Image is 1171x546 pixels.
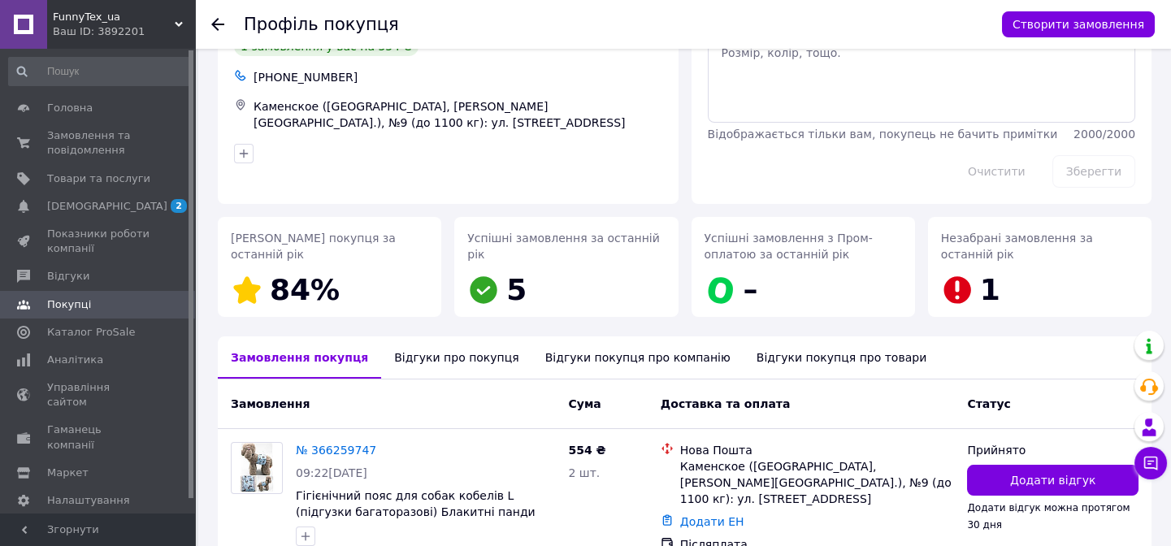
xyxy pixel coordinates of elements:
a: Додати ЕН [680,515,744,528]
span: [PERSON_NAME] покупця за останній рік [231,232,396,261]
span: 2 шт. [568,466,600,479]
div: [PHONE_NUMBER] [250,66,666,89]
img: Фото товару [240,443,274,493]
a: № 366259747 [296,444,376,457]
span: Налаштування [47,493,130,508]
h1: Профіль покупця [244,15,399,34]
span: Статус [967,397,1010,410]
span: Додати відгук можна протягом 30 дня [967,502,1130,530]
span: Відображається тільки вам, покупець не бачить примітки [708,128,1058,141]
span: Покупці [47,297,91,312]
span: Успішні замовлення з Пром-оплатою за останній рік [705,232,873,261]
span: 09:22[DATE] [296,466,367,479]
div: Відгуки про покупця [381,336,531,379]
span: Відгуки [47,269,89,284]
span: FunnyTex_ua [53,10,175,24]
div: Каменское ([GEOGRAPHIC_DATA], [PERSON_NAME][GEOGRAPHIC_DATA].), №9 (до 1100 кг): ул. [STREET_ADDR... [250,95,666,134]
span: Незабрані замовлення за останній рік [941,232,1093,261]
button: Додати відгук [967,465,1138,496]
span: Товари та послуги [47,171,150,186]
button: Чат з покупцем [1134,447,1167,479]
span: 554 ₴ [568,444,605,457]
div: Відгуки покупця про компанію [532,336,744,379]
span: Каталог ProSale [47,325,135,340]
span: Успішні замовлення за останній рік [467,232,659,261]
span: 2 [171,199,187,213]
div: Замовлення покупця [218,336,381,379]
span: Аналітика [47,353,103,367]
span: [DEMOGRAPHIC_DATA] [47,199,167,214]
span: 2000 / 2000 [1073,128,1135,141]
div: Ваш ID: 3892201 [53,24,195,39]
span: Управління сайтом [47,380,150,409]
a: Гігієнічний пояс для собак кобелів L (підгузки багаторазові) Блакитні панди [296,489,536,518]
span: Додати відгук [1010,472,1095,488]
span: 5 [506,273,527,306]
span: Показники роботи компанії [47,227,150,256]
span: 1 [980,273,1000,306]
span: Замовлення [231,397,310,410]
input: Пошук [8,57,191,86]
div: Відгуки покупця про товари [744,336,939,379]
span: Гаманець компанії [47,422,150,452]
span: Доставка та оплата [661,397,791,410]
span: Маркет [47,466,89,480]
span: Головна [47,101,93,115]
div: Каменское ([GEOGRAPHIC_DATA], [PERSON_NAME][GEOGRAPHIC_DATA].), №9 (до 1100 кг): ул. [STREET_ADDR... [680,458,955,507]
span: 84% [270,273,340,306]
a: Фото товару [231,442,283,494]
div: Нова Пошта [680,442,955,458]
span: Замовлення та повідомлення [47,128,150,158]
div: Прийнято [967,442,1138,458]
button: Створити замовлення [1002,11,1155,37]
span: – [744,273,758,306]
span: Cума [568,397,601,410]
div: Повернутися назад [211,16,224,32]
